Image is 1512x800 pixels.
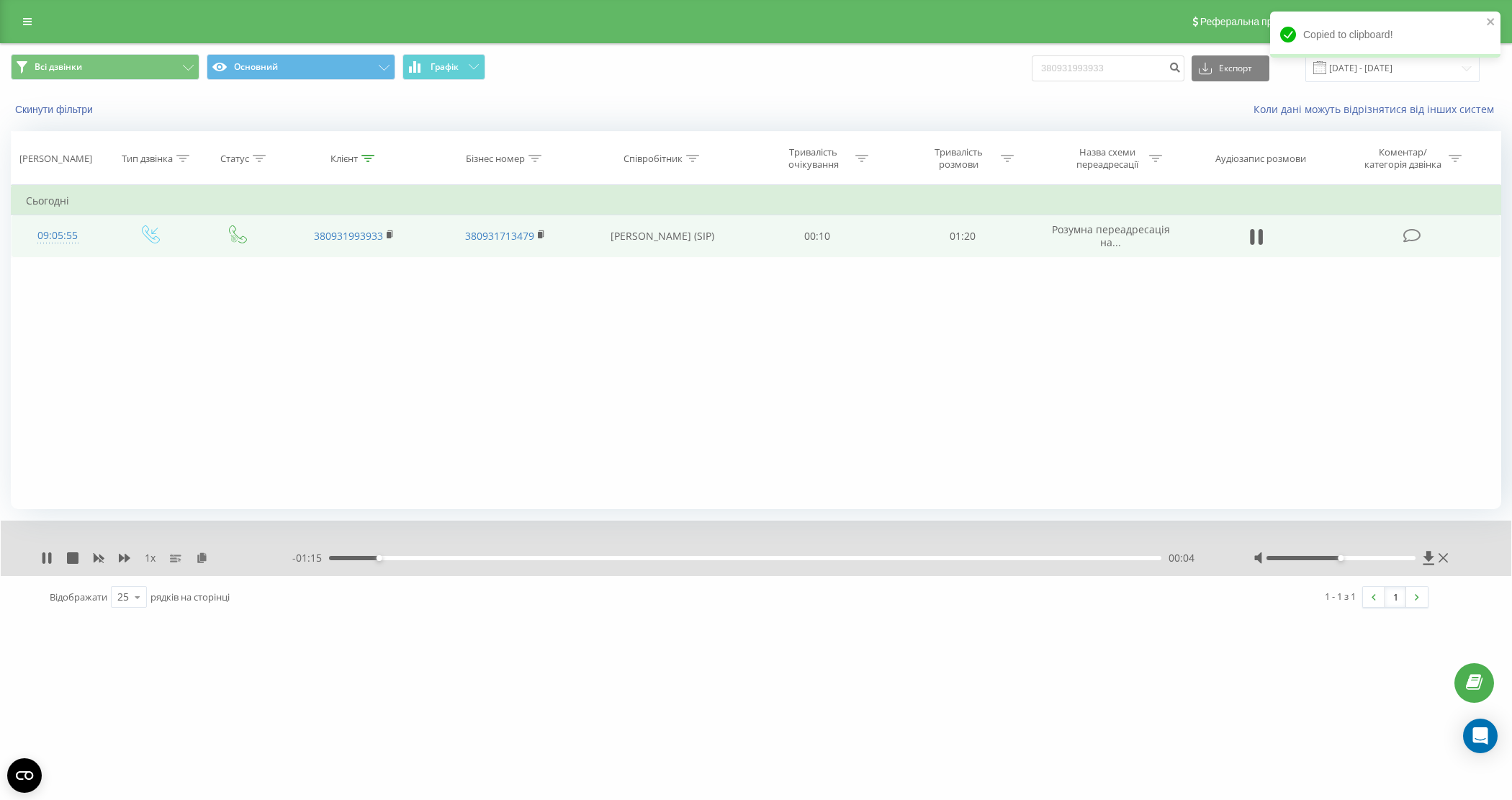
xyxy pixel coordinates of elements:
[431,62,459,72] span: Графік
[1068,146,1146,171] div: Назва схеми переадресації
[145,551,156,565] span: 1 x
[890,215,1035,257] td: 01:20
[1325,589,1356,603] div: 1 - 1 з 1
[122,153,173,165] div: Тип дзвінка
[1254,102,1501,116] a: Коли дані можуть відрізнятися вiд інших систем
[117,590,129,604] div: 25
[1200,16,1306,27] span: Реферальна програма
[1361,146,1445,171] div: Коментар/категорія дзвінка
[330,153,358,165] div: Клієнт
[624,153,683,165] div: Співробітник
[35,61,82,73] span: Всі дзвінки
[1270,12,1500,58] div: Copied to clipboard!
[11,54,199,80] button: Всі дзвінки
[11,103,100,116] button: Скинути фільтри
[12,186,1501,215] td: Сьогодні
[1032,55,1184,81] input: Пошук за номером
[220,153,249,165] div: Статус
[1192,55,1269,81] button: Експорт
[19,153,92,165] div: [PERSON_NAME]
[50,590,107,603] span: Відображати
[207,54,395,80] button: Основний
[466,153,525,165] div: Бізнес номер
[775,146,852,171] div: Тривалість очікування
[1385,587,1406,607] a: 1
[465,229,534,243] a: 380931713479
[1052,223,1170,249] span: Розумна переадресація на...
[314,229,383,243] a: 380931993933
[26,222,90,250] div: 09:05:55
[150,590,230,603] span: рядків на сторінці
[1338,555,1344,561] div: Accessibility label
[581,215,744,257] td: [PERSON_NAME] (SIP)
[292,551,329,565] span: - 01:15
[1215,153,1306,165] div: Аудіозапис розмови
[402,54,485,80] button: Графік
[1463,719,1498,753] div: Open Intercom Messenger
[920,146,997,171] div: Тривалість розмови
[1169,551,1194,565] span: 00:04
[744,215,890,257] td: 00:10
[7,758,42,793] button: Open CMP widget
[376,555,382,561] div: Accessibility label
[1486,16,1496,30] button: close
